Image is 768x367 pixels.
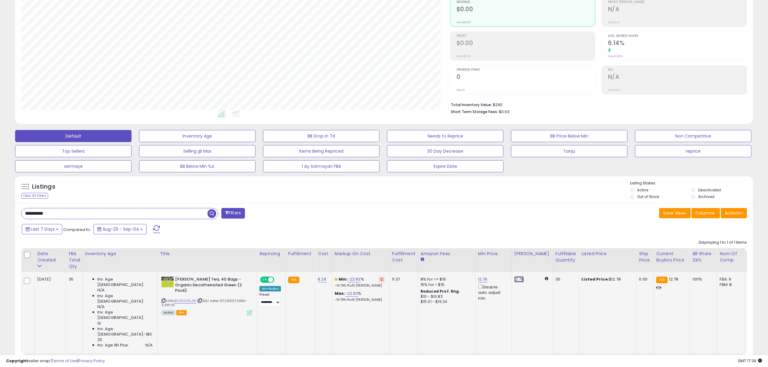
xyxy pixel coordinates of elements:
span: OFF [273,277,283,282]
span: Last 7 Days [31,226,55,232]
div: 8% for <= $15 [421,277,471,282]
a: 12.78 [478,276,487,282]
a: Terms of Use [52,358,77,364]
a: -22.83 [345,291,358,297]
span: Revenue [457,1,595,4]
span: ON [261,277,268,282]
div: 5.37 [392,277,413,282]
div: Amazon Fees [421,251,473,257]
button: Columns [692,208,720,218]
a: 12.78 [514,276,524,282]
span: Profit [457,34,595,38]
h2: $0.00 [457,6,595,14]
span: Inv. Age [DEMOGRAPHIC_DATA]: [97,277,153,287]
h5: Listings [32,183,55,191]
div: Fulfillment Cost [392,251,415,263]
span: Columns [695,210,714,216]
div: Inventory Age [85,251,155,257]
div: Fulfillable Quantity [555,251,576,263]
div: 100% [692,277,712,282]
div: Markup on Cost [335,251,387,257]
strong: Copyright [6,358,28,364]
span: Inv. Age [DEMOGRAPHIC_DATA]: [97,310,153,320]
small: Prev: 0.00% [608,54,623,58]
div: Num of Comp. [720,251,742,263]
label: Archived [698,194,714,199]
div: [PERSON_NAME] [514,251,550,257]
button: Expire Date [387,160,503,172]
div: Preset: [259,293,281,306]
span: Inv. Age [DEMOGRAPHIC_DATA]: [97,293,153,304]
div: seller snap | | [6,358,105,364]
p: -14.79% Profit [PERSON_NAME] [335,284,385,288]
button: sermaye [15,160,132,172]
span: 2025-09-12 17:39 GMT [738,358,762,364]
small: FBA [288,277,299,283]
small: Prev: $0.00 [457,54,471,58]
p: Listing States: [630,180,753,186]
small: Amazon Fees. [421,257,424,262]
h2: 0 [457,73,595,82]
button: Default [15,130,132,142]
div: Clear All Filters [21,193,48,199]
div: Cost [318,251,330,257]
div: FBM: 8 [720,282,740,287]
div: $15.01 - $16.24 [421,299,471,304]
div: Win BuyBox [259,286,281,291]
span: N/A [145,343,153,348]
small: Prev: $0.00 [457,21,471,24]
span: Ordered Items [457,68,595,72]
button: Tanju [511,145,627,157]
div: 15% for > $15 [421,282,471,287]
small: Prev: N/A [608,21,620,24]
div: ASIN: [161,277,252,315]
span: Aug-29 - Sep-04 [103,226,139,232]
span: Profit [PERSON_NAME] [608,1,747,4]
b: Total Inventory Value: [451,102,492,107]
button: Save View [659,208,691,218]
small: Prev: N/A [608,88,620,92]
small: Prev: 0 [457,88,465,92]
span: Avg. Buybox Share [608,34,747,38]
button: Aug-29 - Sep-04 [93,224,147,234]
button: Filters [221,208,245,219]
h2: N/A [608,6,747,14]
li: $290 [451,101,743,108]
small: FBA [656,277,667,283]
div: [DATE] [37,277,61,282]
button: Actions [721,208,747,218]
div: FBA Total Qty [69,251,80,270]
a: Privacy Policy [78,358,105,364]
span: N/A [97,304,105,310]
span: Inv. Age [DEMOGRAPHIC_DATA]-180: [97,326,153,337]
a: 8.28 [318,276,326,282]
div: Title [160,251,254,257]
span: Compared to: [63,227,91,232]
button: BB Below Min %4 [139,160,255,172]
div: % [335,291,385,302]
div: $10 - $10.83 [421,294,471,299]
div: Current Buybox Price [656,251,687,263]
a: B009S7K5JW [174,298,196,304]
button: Top Sellers [15,145,132,157]
h2: N/A [608,73,747,82]
label: Deactivated [698,187,721,193]
span: | SKU: kehe-072310072480-3.99*2li [161,298,247,307]
span: Inv. Age 181 Plus: [97,343,129,348]
span: N/A [97,287,105,293]
button: BB Price Below Min [511,130,627,142]
b: Min: [339,276,348,282]
button: 1 Ay Satmayan FBA [263,160,379,172]
span: All listings currently available for purchase on Amazon [161,310,175,315]
span: 12.78 [669,276,679,282]
button: Non Competitive [635,130,751,142]
b: Short Term Storage Fees: [451,109,498,114]
div: Listed Price [581,251,634,257]
b: [PERSON_NAME] Tea, 40 Bags - Organic Decaffeinated Green (2 Pack) [175,277,249,295]
div: Date Created [37,251,63,263]
div: % [335,277,385,288]
h2: $0.00 [457,40,595,48]
div: Repricing [259,251,283,257]
p: -14.79% Profit [PERSON_NAME] [335,298,385,302]
div: Displaying 1 to 1 of 1 items [699,240,747,245]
